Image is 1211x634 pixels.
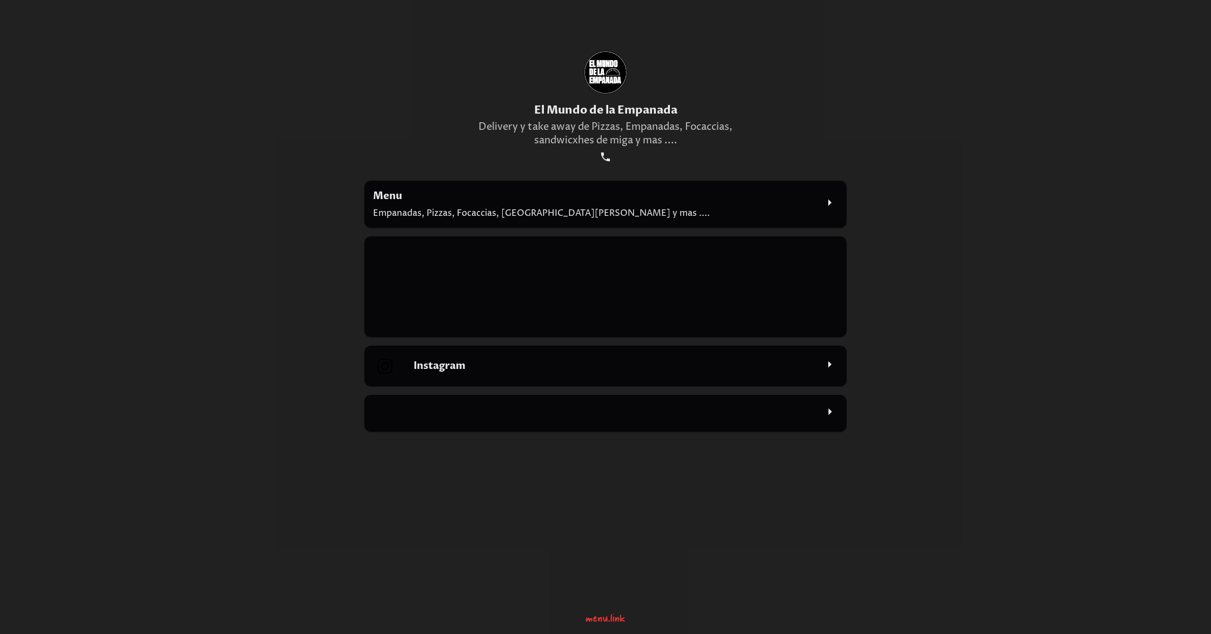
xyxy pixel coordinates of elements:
[373,207,817,219] p: Empanadas, Pizzas, Focaccias, [GEOGRAPHIC_DATA][PERSON_NAME] y mas ....
[373,189,817,203] h2: Menu
[478,120,733,147] p: Delivery y take away de Pizzas, Empanadas, Focaccias, sandwicxhes de miga y mas ....
[598,149,613,164] a: social-link-PHONE
[586,606,625,624] a: Menu Link Logo
[414,359,817,373] h2: Instagram
[478,103,733,118] h1: El Mundo de la Empanada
